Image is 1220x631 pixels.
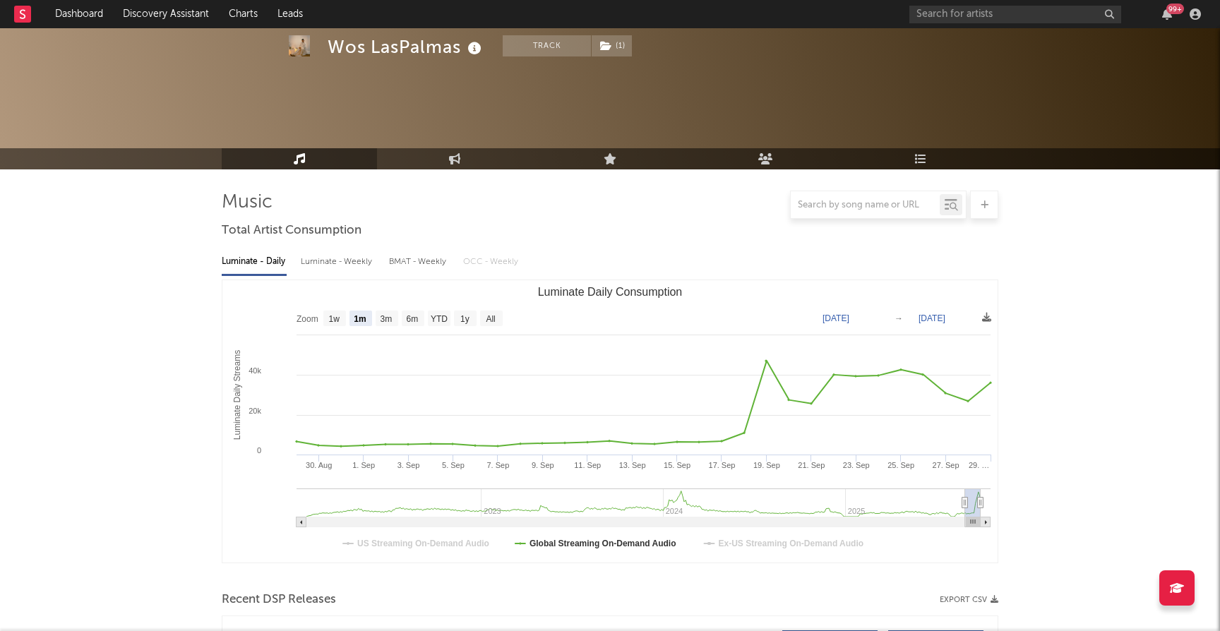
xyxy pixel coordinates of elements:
text: [DATE] [823,313,849,323]
text: Zoom [297,314,318,324]
div: Luminate - Weekly [301,250,375,274]
text: 13. Sep [619,461,646,469]
span: Recent DSP Releases [222,591,336,608]
text: Ex-US Streaming On-Demand Audio [719,539,864,548]
text: 21. Sep [798,461,825,469]
div: BMAT - Weekly [389,250,449,274]
text: 20k [249,407,261,415]
text: 1w [329,314,340,324]
text: 11. Sep [574,461,601,469]
button: Export CSV [940,596,998,604]
div: 99 + [1166,4,1184,14]
text: 17. Sep [709,461,736,469]
input: Search for artists [909,6,1121,23]
text: 1. Sep [352,461,375,469]
text: US Streaming On-Demand Audio [357,539,489,548]
text: 9. Sep [532,461,554,469]
text: 19. Sep [753,461,780,469]
button: 99+ [1162,8,1172,20]
button: (1) [592,35,632,56]
text: 3m [381,314,393,324]
text: [DATE] [919,313,945,323]
div: Wos LasPalmas [328,35,485,59]
text: 30. Aug [306,461,332,469]
text: All [486,314,495,324]
text: 27. Sep [933,461,959,469]
text: 29. … [969,461,989,469]
text: Global Streaming On-Demand Audio [530,539,676,548]
text: 1m [354,314,366,324]
text: 0 [257,446,261,455]
text: → [895,313,903,323]
text: Luminate Daily Consumption [538,286,683,298]
span: Total Artist Consumption [222,222,361,239]
span: ( 1 ) [591,35,633,56]
text: Luminate Daily Streams [232,350,242,440]
text: 6m [407,314,419,324]
text: 15. Sep [664,461,690,469]
div: Luminate - Daily [222,250,287,274]
text: 1y [460,314,470,324]
text: 25. Sep [887,461,914,469]
input: Search by song name or URL [791,200,940,211]
button: Track [503,35,591,56]
text: 3. Sep [397,461,420,469]
text: 40k [249,366,261,375]
text: 7. Sep [486,461,509,469]
text: 23. Sep [843,461,870,469]
svg: Luminate Daily Consumption [222,280,998,563]
text: 5. Sep [442,461,465,469]
text: YTD [431,314,448,324]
